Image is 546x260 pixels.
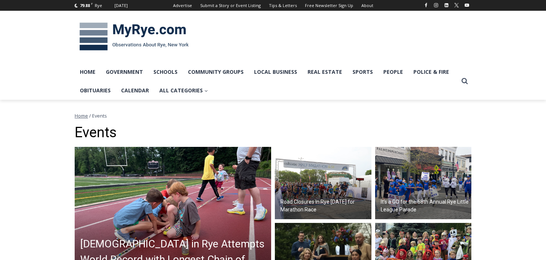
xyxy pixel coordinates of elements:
[375,147,472,220] img: 66th Annual Rye Little League Parade Rye, NY April 22, 2023
[75,17,194,56] img: MyRye.com
[89,112,91,119] span: /
[80,3,90,8] span: 79.88
[462,1,471,10] a: YouTube
[381,198,470,214] h2: It’s a GO for the 68th Annual Rye Little League Parade
[183,63,249,81] a: Community Groups
[249,63,302,81] a: Local Business
[432,1,441,10] a: Instagram
[280,198,370,214] h2: Road Closures In Rye [DATE] for Marathon Race
[101,63,148,81] a: Government
[154,81,213,100] a: All Categories
[159,86,208,95] span: All Categories
[148,63,183,81] a: Schools
[452,1,461,10] a: X
[75,112,471,119] nav: Breadcrumbs
[75,124,471,141] h1: Events
[75,63,458,100] nav: Primary Navigation
[116,81,154,100] a: Calendar
[458,75,471,88] button: View Search Form
[302,63,347,81] a: Real Estate
[275,147,371,220] img: (PHOTO: Soul Ryeders inaugural half marathon and 5K run was held on Sunday, May 21, 2023.)
[378,63,408,81] a: People
[95,2,102,9] div: Rye
[75,63,101,81] a: Home
[75,112,88,119] a: Home
[442,1,451,10] a: Linkedin
[92,112,107,119] span: Events
[275,147,371,220] a: Road Closures In Rye [DATE] for Marathon Race
[347,63,378,81] a: Sports
[114,2,128,9] div: [DATE]
[75,81,116,100] a: Obituaries
[91,1,93,6] span: F
[375,147,472,220] a: It’s a GO for the 68th Annual Rye Little League Parade
[422,1,430,10] a: Facebook
[408,63,454,81] a: Police & Fire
